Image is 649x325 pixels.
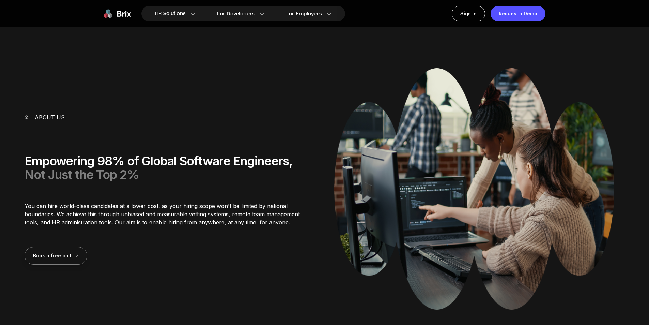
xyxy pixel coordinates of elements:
[25,115,28,119] img: vector
[491,6,545,21] a: Request a Demo
[217,10,255,17] span: For Developers
[286,10,322,17] span: For Employers
[25,154,315,181] div: Empowering 98% of Global Software Engineers,
[25,247,87,265] button: Book a free call
[155,8,186,19] span: HR Solutions
[35,113,65,121] p: About us
[25,252,87,259] a: Book a free call
[452,6,485,21] a: Sign In
[25,167,139,182] span: Not Just the Top 2%
[25,202,315,226] p: You can hire world-class candidates at a lower cost, as your hiring scope won't be limited by nat...
[334,68,614,310] img: About Us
